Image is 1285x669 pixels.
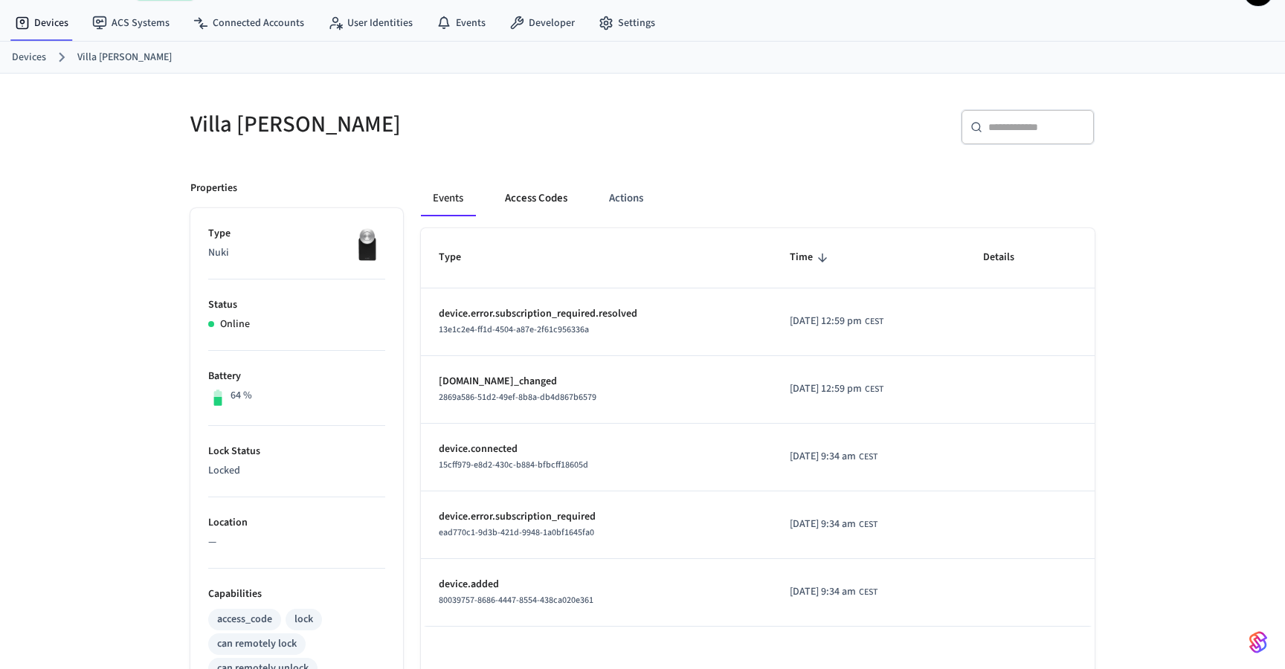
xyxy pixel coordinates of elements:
span: 15cff979-e8d2-430c-b884-bfbcff18605d [439,459,588,471]
a: Events [425,10,497,36]
p: Battery [208,369,385,384]
div: Europe/Berlin [790,517,877,532]
span: CEST [859,450,877,464]
button: Events [421,181,475,216]
p: Type [208,226,385,242]
a: Settings [587,10,667,36]
div: Europe/Berlin [790,381,883,397]
p: Lock Status [208,444,385,459]
span: Details [983,246,1034,269]
span: 13e1c2e4-ff1d-4504-a87e-2f61c956336a [439,323,589,336]
span: [DATE] 9:34 am [790,517,856,532]
a: Villa [PERSON_NAME] [77,50,172,65]
div: ant example [421,181,1095,216]
span: 2869a586-51d2-49ef-8b8a-db4d867b6579 [439,391,596,404]
a: Devices [3,10,80,36]
table: sticky table [421,228,1095,626]
span: CEST [865,315,883,329]
div: access_code [217,612,272,627]
p: device.added [439,577,754,592]
p: device.connected [439,442,754,457]
a: Devices [12,50,46,65]
p: device.error.subscription_required.resolved [439,306,754,322]
p: 64 % [231,388,252,404]
p: Locked [208,463,385,479]
h5: Villa [PERSON_NAME] [190,109,634,140]
a: Connected Accounts [181,10,316,36]
button: Access Codes [493,181,579,216]
span: [DATE] 9:34 am [790,449,856,465]
a: Developer [497,10,587,36]
p: Location [208,515,385,531]
span: Type [439,246,480,269]
img: Nuki Smart Lock 3.0 Pro Black, Front [348,226,385,263]
p: Capabilities [208,586,385,602]
img: SeamLogoGradient.69752ec5.svg [1249,630,1267,654]
span: [DATE] 12:59 pm [790,381,862,397]
div: Europe/Berlin [790,584,877,600]
span: Time [790,246,832,269]
span: CEST [859,518,877,531]
p: device.error.subscription_required [439,509,754,525]
button: Actions [597,181,655,216]
div: can remotely lock [217,636,297,652]
a: User Identities [316,10,425,36]
a: ACS Systems [80,10,181,36]
p: Online [220,317,250,332]
p: Nuki [208,245,385,261]
span: [DATE] 12:59 pm [790,314,862,329]
div: lock [294,612,313,627]
span: [DATE] 9:34 am [790,584,856,600]
p: Properties [190,181,237,196]
div: Europe/Berlin [790,449,877,465]
span: ead770c1-9d3b-421d-9948-1a0bf1645fa0 [439,526,594,539]
p: Status [208,297,385,313]
p: [DOMAIN_NAME]_changed [439,374,754,390]
span: 80039757-8686-4447-8554-438ca020e361 [439,594,593,607]
span: CEST [865,383,883,396]
p: — [208,534,385,550]
span: CEST [859,586,877,599]
div: Europe/Berlin [790,314,883,329]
